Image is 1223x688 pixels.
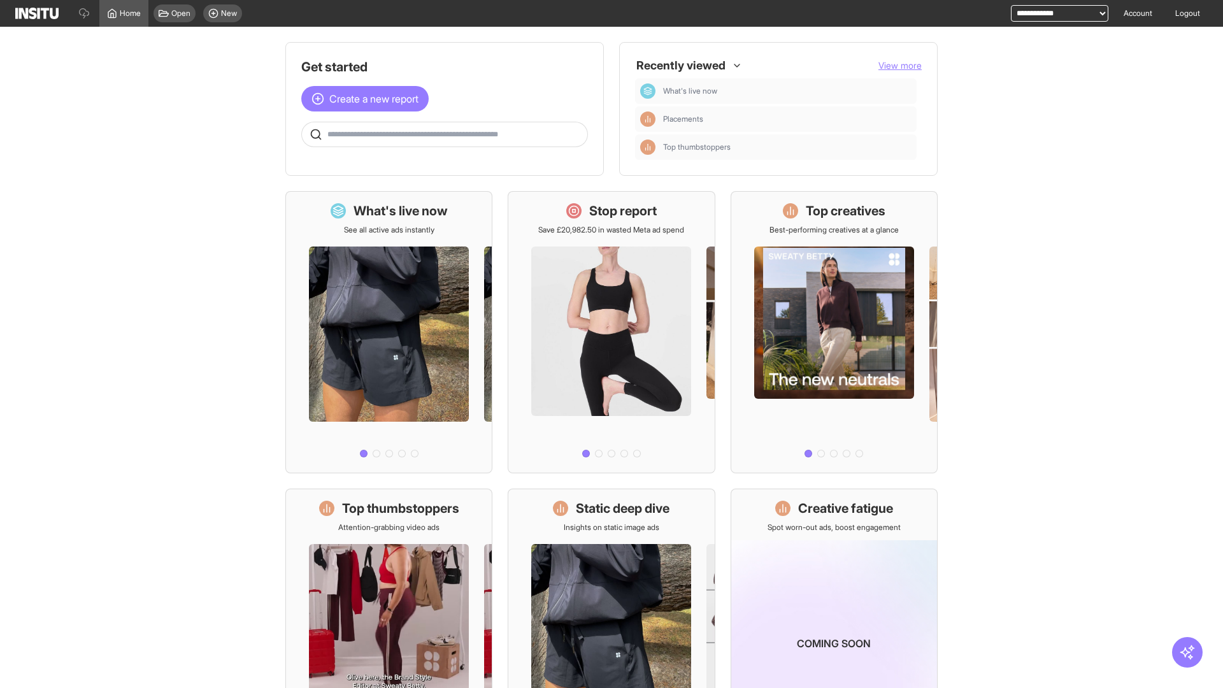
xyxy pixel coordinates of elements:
[640,140,655,155] div: Insights
[878,60,922,71] span: View more
[806,202,885,220] h1: Top creatives
[301,86,429,111] button: Create a new report
[663,114,912,124] span: Placements
[344,225,434,235] p: See all active ads instantly
[508,191,715,473] a: Stop reportSave £20,982.50 in wasted Meta ad spend
[640,83,655,99] div: Dashboard
[663,142,912,152] span: Top thumbstoppers
[663,142,731,152] span: Top thumbstoppers
[663,86,717,96] span: What's live now
[329,91,418,106] span: Create a new report
[301,58,588,76] h1: Get started
[663,114,703,124] span: Placements
[538,225,684,235] p: Save £20,982.50 in wasted Meta ad spend
[564,522,659,533] p: Insights on static image ads
[338,522,440,533] p: Attention-grabbing video ads
[221,8,237,18] span: New
[731,191,938,473] a: Top creativesBest-performing creatives at a glance
[285,191,492,473] a: What's live nowSee all active ads instantly
[15,8,59,19] img: Logo
[171,8,190,18] span: Open
[120,8,141,18] span: Home
[576,499,669,517] h1: Static deep dive
[663,86,912,96] span: What's live now
[878,59,922,72] button: View more
[769,225,899,235] p: Best-performing creatives at a glance
[640,111,655,127] div: Insights
[342,499,459,517] h1: Top thumbstoppers
[354,202,448,220] h1: What's live now
[589,202,657,220] h1: Stop report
